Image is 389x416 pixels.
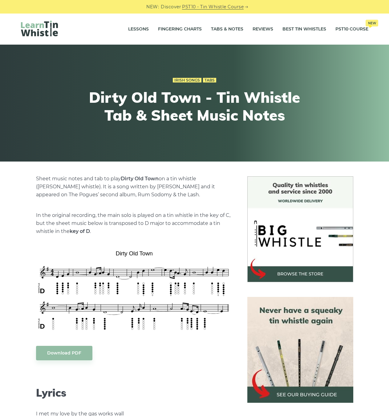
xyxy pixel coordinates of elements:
a: Reviews [253,22,273,37]
img: Dirty Old Town Tin Whistle Tab & Sheet Music [36,248,233,333]
h1: Dirty Old Town - Tin Whistle Tab & Sheet Music Notes [81,89,308,124]
span: In the original recording, the main solo is played on a tin whistle in the key of C, but the shee... [36,212,230,234]
a: Tabs [203,78,216,83]
span: New [366,20,378,26]
a: Download PDF [36,346,92,360]
a: Best Tin Whistles [282,22,326,37]
a: Fingering Charts [158,22,202,37]
img: tin whistle buying guide [247,297,353,403]
img: LearnTinWhistle.com [21,21,58,36]
strong: key of D [70,228,90,234]
h2: Lyrics [36,387,233,399]
a: Irish Songs [173,78,201,83]
strong: Dirty Old Town [121,176,159,182]
a: Lessons [128,22,149,37]
img: BigWhistle Tin Whistle Store [247,176,353,282]
a: PST10 CourseNew [335,22,368,37]
a: Tabs & Notes [211,22,243,37]
p: Sheet music notes and tab to play on a tin whistle ([PERSON_NAME] whistle). It is a song written ... [36,175,233,199]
